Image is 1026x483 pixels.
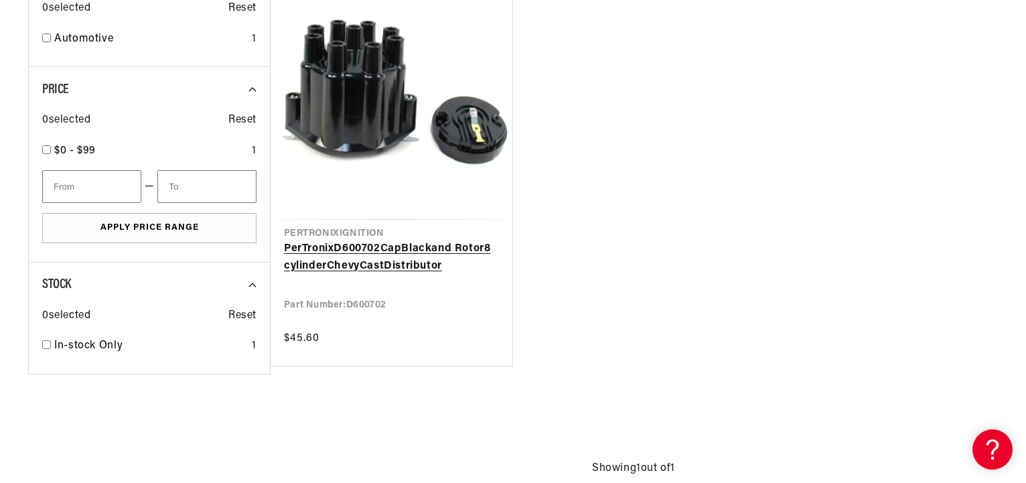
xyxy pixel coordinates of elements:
span: Reset [228,307,256,325]
a: In-stock Only [54,338,246,355]
span: Stock [42,278,71,291]
input: To [157,170,256,203]
div: 1 [252,338,256,355]
span: Price [42,83,69,96]
span: Reset [228,112,256,129]
div: 1 [252,31,256,48]
div: 1 [252,143,256,160]
span: $0 - $99 [54,145,96,156]
button: Apply Price Range [42,213,256,243]
span: — [145,178,155,196]
a: Automotive [54,31,246,48]
span: 0 selected [42,307,90,325]
span: Showing 1 out of 1 [592,460,675,478]
a: PerTronixD600702CapBlackand Rotor8 cylinderChevyCastDistributor [284,240,499,275]
input: From [42,170,141,203]
span: 0 selected [42,112,90,129]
